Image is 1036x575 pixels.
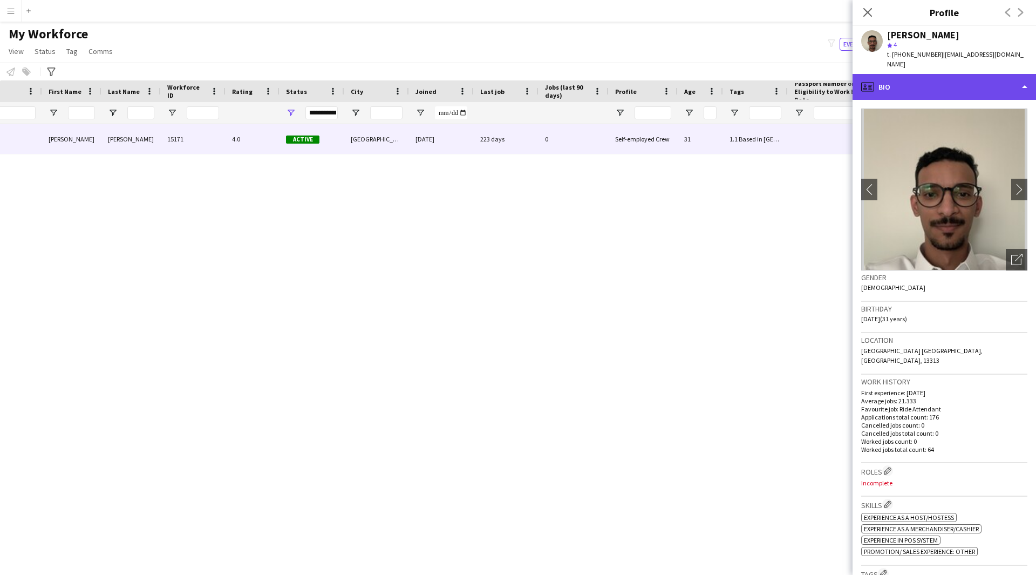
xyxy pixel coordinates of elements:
input: First Name Filter Input [68,106,95,119]
div: 15171 [161,124,226,154]
div: [DATE] [409,124,474,154]
button: Open Filter Menu [684,108,694,118]
div: [GEOGRAPHIC_DATA] [344,124,409,154]
button: Open Filter Menu [794,108,804,118]
p: Applications total count: 176 [861,413,1027,421]
span: Experience as a Merchandiser/Cashier [864,525,979,533]
span: Status [35,46,56,56]
button: Open Filter Menu [167,108,177,118]
span: Tags [730,87,744,96]
span: Joined [415,87,437,96]
button: Open Filter Menu [415,108,425,118]
span: [DATE] (31 years) [861,315,907,323]
p: Cancelled jobs total count: 0 [861,429,1027,437]
span: Tag [66,46,78,56]
h3: Gender [861,273,1027,282]
span: Promotion/ Sales Experience: Other [864,547,975,556]
button: Open Filter Menu [108,108,118,118]
h3: Skills [861,499,1027,510]
span: Experience as a Host/Hostess [864,513,954,522]
button: Everyone8,174 [840,38,894,51]
p: Favourite job: Ride Attendant [861,405,1027,413]
span: Jobs (last 90 days) [545,83,589,99]
a: View [4,44,28,58]
span: [GEOGRAPHIC_DATA] [GEOGRAPHIC_DATA], [GEOGRAPHIC_DATA], 13313 [861,347,983,364]
button: Open Filter Menu [730,108,739,118]
img: Crew avatar or photo [861,109,1027,270]
span: | [EMAIL_ADDRESS][DOMAIN_NAME] [887,50,1024,68]
span: Last Name [108,87,140,96]
span: Passport Number or Eligibility to Work Expiry Date [794,79,876,104]
button: Open Filter Menu [49,108,58,118]
div: 0 [539,124,609,154]
a: Tag [62,44,82,58]
span: First Name [49,87,81,96]
span: Profile [615,87,637,96]
span: t. [PHONE_NUMBER] [887,50,943,58]
app-action-btn: Advanced filters [45,65,58,78]
span: Rating [232,87,253,96]
p: Cancelled jobs count: 0 [861,421,1027,429]
span: Active [286,136,319,144]
span: Comms [88,46,113,56]
div: 223 days [474,124,539,154]
span: View [9,46,24,56]
p: Worked jobs count: 0 [861,437,1027,445]
input: City Filter Input [370,106,403,119]
h3: Birthday [861,304,1027,314]
div: Open photos pop-in [1006,249,1027,270]
span: Workforce ID [167,83,206,99]
div: [PERSON_NAME] [42,124,101,154]
input: Tags Filter Input [749,106,781,119]
div: [PERSON_NAME] [101,124,161,154]
input: Profile Filter Input [635,106,671,119]
p: Incomplete [861,479,1027,487]
span: My Workforce [9,26,88,42]
div: [PERSON_NAME] [887,30,959,40]
a: Comms [84,44,117,58]
span: Status [286,87,307,96]
h3: Work history [861,377,1027,387]
div: 31 [678,124,723,154]
input: Last Name Filter Input [127,106,154,119]
input: Age Filter Input [704,106,717,119]
div: 1.1 Based in [GEOGRAPHIC_DATA], [GEOGRAPHIC_DATA] Phase 1 - HG [723,124,788,154]
h3: Profile [853,5,1036,19]
p: Worked jobs total count: 64 [861,445,1027,454]
h3: Location [861,335,1027,345]
button: Open Filter Menu [615,108,625,118]
span: Last job [480,87,505,96]
span: Age [684,87,696,96]
div: Self-employed Crew [609,124,678,154]
h3: Roles [861,465,1027,477]
span: Experience in POS System [864,536,938,544]
input: Workforce ID Filter Input [187,106,219,119]
div: 4.0 [226,124,280,154]
a: Status [30,44,60,58]
input: Joined Filter Input [435,106,467,119]
p: Average jobs: 21.333 [861,397,1027,405]
span: [DEMOGRAPHIC_DATA] [861,283,925,292]
button: Open Filter Menu [351,108,360,118]
span: City [351,87,363,96]
div: Bio [853,74,1036,100]
input: Passport Number or Eligibility to Work Expiry Date Filter Input [814,106,889,119]
span: 4 [894,40,897,49]
p: First experience: [DATE] [861,389,1027,397]
button: Open Filter Menu [286,108,296,118]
